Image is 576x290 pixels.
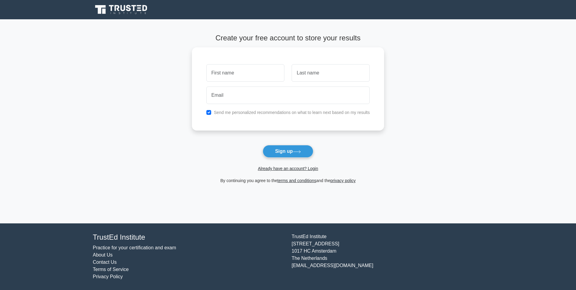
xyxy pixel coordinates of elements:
input: Last name [292,64,370,82]
button: Sign up [263,145,313,158]
a: terms and conditions [277,178,316,183]
h4: TrustEd Institute [93,233,284,242]
a: Contact Us [93,260,117,265]
div: TrustEd Institute [STREET_ADDRESS] 1017 HC Amsterdam The Netherlands [EMAIL_ADDRESS][DOMAIN_NAME] [288,233,487,280]
a: Practice for your certification and exam [93,245,176,250]
h4: Create your free account to store your results [192,34,384,43]
a: Privacy Policy [93,274,123,279]
label: Send me personalized recommendations on what to learn next based on my results [214,110,370,115]
a: Terms of Service [93,267,129,272]
a: About Us [93,252,113,257]
div: By continuing you agree to the and the [188,177,388,184]
input: Email [206,87,370,104]
input: First name [206,64,284,82]
a: Already have an account? Login [258,166,318,171]
a: privacy policy [330,178,356,183]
